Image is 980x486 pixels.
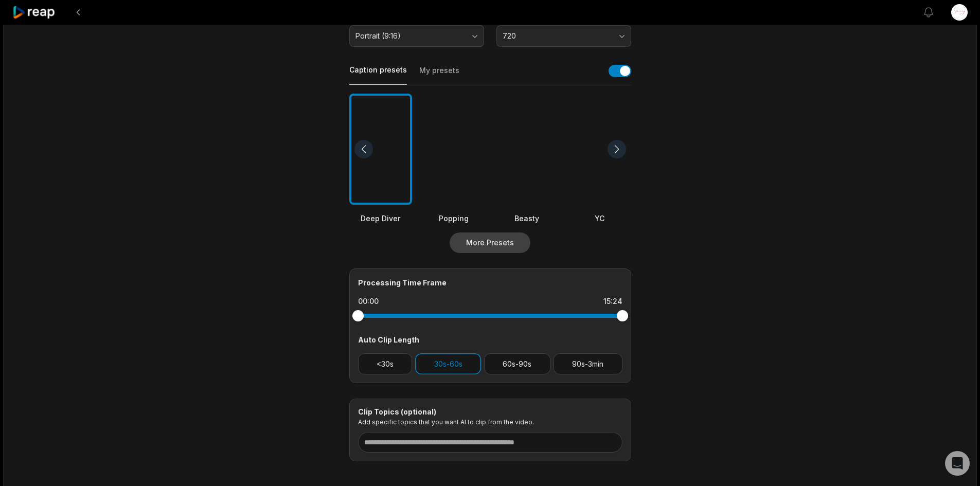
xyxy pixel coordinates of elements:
[422,213,485,224] div: Popping
[358,407,622,417] div: Clip Topics (optional)
[355,31,464,41] span: Portrait (9:16)
[349,25,484,47] button: Portrait (9:16)
[450,232,530,253] button: More Presets
[495,213,558,224] div: Beasty
[358,277,622,288] div: Processing Time Frame
[484,353,550,374] button: 60s-90s
[568,213,631,224] div: YC
[358,418,622,426] p: Add specific topics that you want AI to clip from the video.
[358,296,379,307] div: 00:00
[419,65,459,85] button: My presets
[349,65,407,85] button: Caption presets
[554,353,622,374] button: 90s-3min
[503,31,611,41] span: 720
[358,334,622,345] div: Auto Clip Length
[358,353,413,374] button: <30s
[496,25,631,47] button: 720
[603,296,622,307] div: 15:24
[349,213,412,224] div: Deep Diver
[415,353,481,374] button: 30s-60s
[945,451,970,476] div: Open Intercom Messenger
